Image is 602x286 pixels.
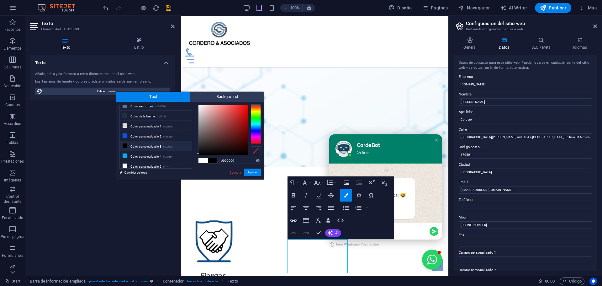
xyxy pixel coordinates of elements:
div: Dominio [33,37,48,41]
small: #54769b [156,105,166,109]
li: Color personalizado 1 [120,121,192,131]
button: Ordered List [352,202,364,214]
p: Imágenes [4,178,21,183]
div: Bienvenido a CordSeguros! 🤓🤩 [159,176,230,189]
button: Unordered List [340,202,352,214]
div: Online [176,134,250,140]
div: 14:56 [201,152,208,157]
p: Cuadros [5,102,20,107]
div: Close chat window [252,121,258,127]
button: undo [102,4,109,12]
h6: Tiempo de la sesión [538,278,555,285]
p: Favoritos [4,27,21,32]
button: Paragraph Format [288,176,299,189]
small: #000000 [163,145,172,149]
button: Italic (Ctrl+I) [300,189,312,202]
img: CordeBot [154,125,171,141]
p: Accordion [4,121,21,126]
img: Editor Logo [36,4,83,12]
i: Este elemento es un preajuste personalizable [150,279,153,283]
h4: SEO / Meta [522,37,563,50]
button: Colors [340,189,352,202]
button: Haz clic para salir del modo de previsualización y seguir editando [140,4,147,12]
button: Insert Link [288,214,299,227]
label: Campo personalizado 2 [459,267,592,274]
button: Usercentrics [589,278,597,285]
i: Deshacer: Cambiar texto (Ctrl+Z) [102,4,109,12]
button: Align Justify [325,202,337,214]
p: Columnas [4,65,22,70]
button: save [165,4,172,12]
p: Formularios [2,253,23,258]
label: Calle [459,126,592,133]
div: Palabras clave [74,37,100,41]
div: Dominio: [DOMAIN_NAME] [16,16,70,21]
button: 100% [280,4,303,12]
span: #000000 [208,158,217,163]
li: Color personalizado 2 [120,131,192,141]
li: Color personalizado 5 [120,161,192,171]
button: Diseño [386,3,415,13]
p: Prestaciones [1,159,24,164]
span: Publicar [540,5,567,11]
button: Data Bindings [325,214,334,227]
span: Diseño [388,5,412,11]
button: Font Size [313,176,325,189]
button: Align Right [313,202,325,214]
li: Color de la fuente [120,111,192,121]
nav: breadcrumb [30,278,238,285]
button: Bold (Ctrl+B) [288,189,299,202]
p: Elementos [3,46,22,51]
label: Teléfono [459,196,592,204]
button: Aplicar [244,169,261,176]
h2: Texto [41,21,175,26]
button: Páginas [420,3,451,13]
h4: Datos [489,37,522,50]
small: #dbdbdb [163,125,172,129]
button: Strikethrough [325,189,337,202]
button: Publicar [535,3,572,13]
span: Editar diseño [45,88,168,95]
label: Fax [459,231,592,239]
button: AI Writer [498,3,530,13]
span: Background [190,92,264,102]
button: Navegador [456,3,493,13]
h4: General [454,37,489,50]
div: Datos de contacto para este sitio web. Pueden usarse en cualquier parte del sitio web y se actual... [459,60,592,71]
label: Apellidos [459,108,592,116]
button: Superscript [366,176,378,189]
button: Undo (Ctrl+Z) [288,227,299,239]
div: Diseño (Ctrl+Alt+Y) [386,3,415,13]
span: : [549,279,550,283]
div: Los tamaños de fuente y colores predeterminados se definen en Diseño. [35,79,170,84]
label: Campo personalizado 1 [459,249,592,256]
button: Más [576,3,599,13]
span: Páginas [422,5,448,11]
button: Confirm (Ctrl+⏎) [313,227,325,239]
button: Ordered List [364,202,369,214]
button: HTML [335,214,346,227]
h4: Texto [30,37,103,50]
button: Subscript [378,176,390,189]
button: Close chat window [241,234,261,254]
p: Contenido [3,84,21,89]
button: Código [560,278,584,285]
a: Cancelar [229,170,242,175]
label: Nombre [459,91,592,98]
small: #0852ed [163,135,172,139]
img: logo_orange.svg [10,10,15,15]
a: Haz clic para cancelar la selección y doble clic para abrir páginas [5,278,21,285]
small: #223142 [157,115,166,119]
button: Editar diseño [35,88,170,95]
i: Volver a cargar página [152,4,160,12]
span: Haz clic para seleccionar y doble clic para editar [228,278,238,285]
span: Haz clic para seleccionar y doble clic para editar [163,278,184,285]
button: Icons [353,189,365,202]
button: reload [152,4,160,12]
a: Cambiar colores [116,169,189,176]
div: Hola! 👋 [159,164,230,170]
button: Underline (Ctrl+U) [313,189,325,202]
span: . preset-info-bar-extended-equal-columns [88,278,148,285]
img: tab_domain_overview_orange.svg [26,36,31,41]
button: AI [325,229,341,237]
